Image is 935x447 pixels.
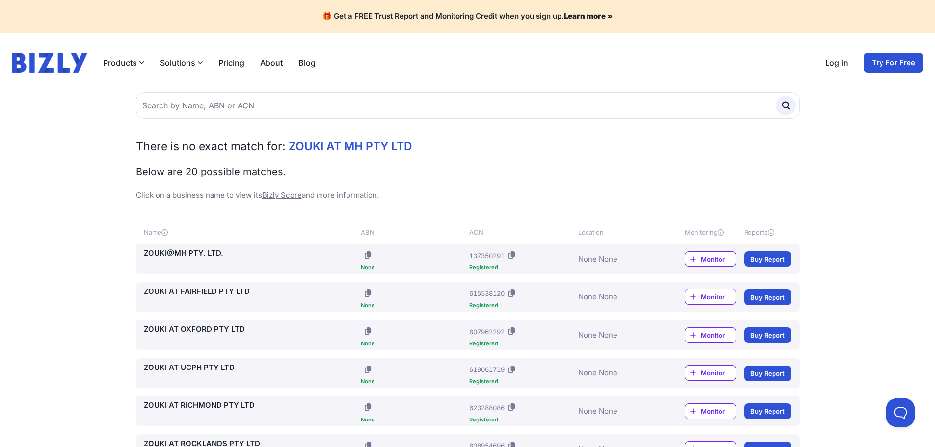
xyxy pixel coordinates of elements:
a: Buy Report [744,289,791,305]
a: Monitor [685,251,736,267]
div: 619061719 [469,365,505,374]
a: About [260,57,283,69]
div: None None [578,400,656,422]
a: ZOUKI AT RICHMOND PTY LTD [144,400,357,411]
div: Monitoring [685,227,736,237]
span: ZOUKI AT MH PTY LTD [289,139,412,153]
a: Blog [298,57,316,69]
button: Solutions [160,57,203,69]
div: 607962292 [469,327,505,337]
p: Click on a business name to view its and more information. [136,190,800,201]
div: None None [578,362,656,385]
div: 623288086 [469,403,505,413]
div: Registered [469,417,574,422]
div: Registered [469,265,574,270]
a: Buy Report [744,327,791,343]
a: Monitor [685,327,736,343]
div: Name [144,227,357,237]
input: Search by Name, ABN or ACN [136,92,800,119]
div: ACN [469,227,574,237]
span: There is no exact match for: [136,139,286,153]
div: None None [578,324,656,346]
a: Monitor [685,365,736,381]
a: Bizly Score [262,190,302,200]
span: Monitor [701,330,736,340]
div: 137350291 [469,251,505,261]
iframe: Toggle Customer Support [886,398,915,427]
div: None [361,265,465,270]
span: Monitor [701,292,736,302]
h4: 🎁 Get a FREE Trust Report and Monitoring Credit when you sign up. [12,12,923,21]
div: None [361,379,465,384]
a: Try For Free [864,53,923,73]
div: Registered [469,379,574,384]
span: Monitor [701,254,736,264]
span: Monitor [701,368,736,378]
span: Monitor [701,406,736,416]
span: Below are 20 possible matches. [136,166,286,178]
a: ZOUKI AT FAIRFIELD PTY LTD [144,286,357,297]
a: Buy Report [744,251,791,267]
a: Learn more » [564,11,613,21]
button: Products [103,57,144,69]
a: Log in [825,57,848,69]
div: 615538120 [469,289,505,298]
div: None None [578,286,656,309]
a: ZOUKI@MH PTY. LTD. [144,248,357,259]
a: ZOUKI AT UCPH PTY LTD [144,362,357,373]
div: Location [578,227,656,237]
div: None [361,341,465,346]
a: Buy Report [744,366,791,381]
div: None [361,303,465,308]
div: Registered [469,303,574,308]
a: Monitor [685,289,736,305]
div: Registered [469,341,574,346]
a: Monitor [685,403,736,419]
div: Reports [744,227,791,237]
a: Buy Report [744,403,791,419]
div: ABN [361,227,465,237]
a: Pricing [218,57,244,69]
div: None None [578,248,656,270]
a: ZOUKI AT OXFORD PTY LTD [144,324,357,335]
div: None [361,417,465,422]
